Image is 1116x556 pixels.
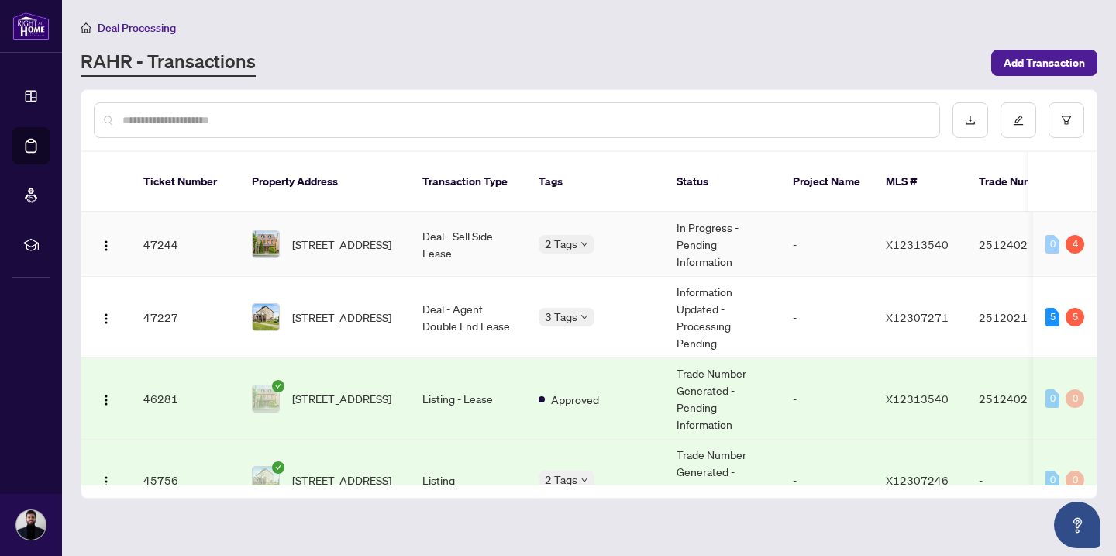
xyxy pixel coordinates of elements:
td: - [780,440,873,521]
td: 47227 [131,277,239,358]
span: Approved [551,391,599,408]
span: X12307246 [886,473,949,487]
th: Transaction Type [410,152,526,212]
span: 2 Tags [545,235,577,253]
td: 46281 [131,358,239,440]
span: [STREET_ADDRESS] [292,390,391,407]
div: 0 [1045,235,1059,254]
div: 0 [1066,471,1084,489]
img: thumbnail-img [253,304,279,330]
span: check-circle [272,461,284,474]
span: down [580,476,588,484]
button: Open asap [1054,502,1100,548]
img: thumbnail-img [253,385,279,412]
span: Add Transaction [1004,50,1085,75]
button: Logo [94,232,119,257]
span: X12313540 [886,237,949,251]
img: Logo [100,394,112,406]
td: - [780,212,873,277]
td: Deal - Agent Double End Lease [410,277,526,358]
img: Logo [100,240,112,252]
span: down [580,240,588,248]
span: 2 Tags [545,471,577,489]
span: home [81,22,91,33]
th: Property Address [239,152,410,212]
img: thumbnail-img [253,231,279,257]
div: 4 [1066,235,1084,254]
button: Logo [94,386,119,411]
button: Logo [94,468,119,492]
td: - [966,440,1075,521]
th: Tags [526,152,664,212]
span: down [580,313,588,321]
img: Logo [100,313,112,325]
span: [STREET_ADDRESS] [292,471,391,489]
span: download [965,115,976,126]
td: 47244 [131,212,239,277]
button: download [952,102,988,138]
td: Deal - Sell Side Lease [410,212,526,277]
div: 0 [1045,389,1059,408]
div: 0 [1066,389,1084,408]
td: 2512402 [966,212,1075,277]
td: 2512402 [966,358,1075,440]
td: Listing [410,440,526,521]
div: 5 [1045,308,1059,326]
td: 45756 [131,440,239,521]
td: 2512021 [966,277,1075,358]
span: [STREET_ADDRESS] [292,309,391,326]
span: check-circle [272,380,284,392]
td: In Progress - Pending Information [664,212,780,277]
th: Ticket Number [131,152,239,212]
span: Deal Processing [98,21,176,35]
button: Add Transaction [991,50,1097,76]
td: - [780,277,873,358]
span: X12307271 [886,310,949,324]
td: Trade Number Generated - Pending Information [664,358,780,440]
td: Listing - Lease [410,358,526,440]
span: filter [1061,115,1072,126]
div: 5 [1066,308,1084,326]
button: Logo [94,305,119,330]
span: 3 Tags [545,308,577,326]
span: X12313540 [886,392,949,406]
td: Trade Number Generated - Pending Information [664,440,780,521]
button: edit [1001,102,1036,138]
th: MLS # [873,152,966,212]
span: [STREET_ADDRESS] [292,236,391,253]
th: Status [664,152,780,212]
td: Information Updated - Processing Pending [664,277,780,358]
button: filter [1049,102,1084,138]
th: Trade Number [966,152,1075,212]
th: Project Name [780,152,873,212]
div: 0 [1045,471,1059,489]
span: edit [1013,115,1024,126]
img: Profile Icon [16,510,46,540]
img: logo [12,12,50,40]
img: Logo [100,475,112,488]
td: - [780,358,873,440]
img: thumbnail-img [253,467,279,493]
a: RAHR - Transactions [81,49,256,77]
